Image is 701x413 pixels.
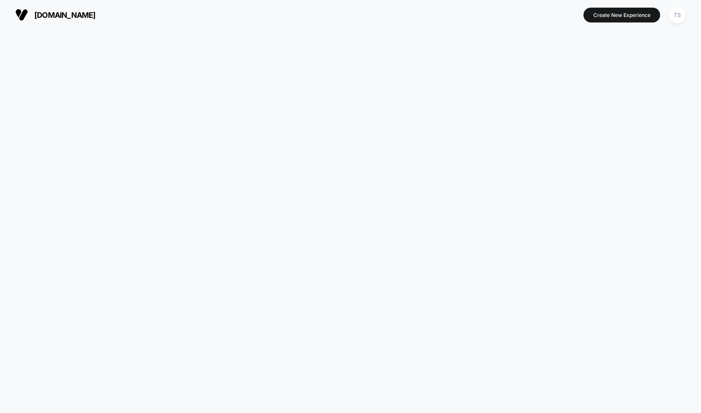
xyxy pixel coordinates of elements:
div: TS [669,7,686,23]
span: [DOMAIN_NAME] [34,11,96,20]
img: Visually logo [15,8,28,21]
button: Create New Experience [584,8,660,22]
button: TS [667,6,688,24]
button: [DOMAIN_NAME] [13,8,98,22]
